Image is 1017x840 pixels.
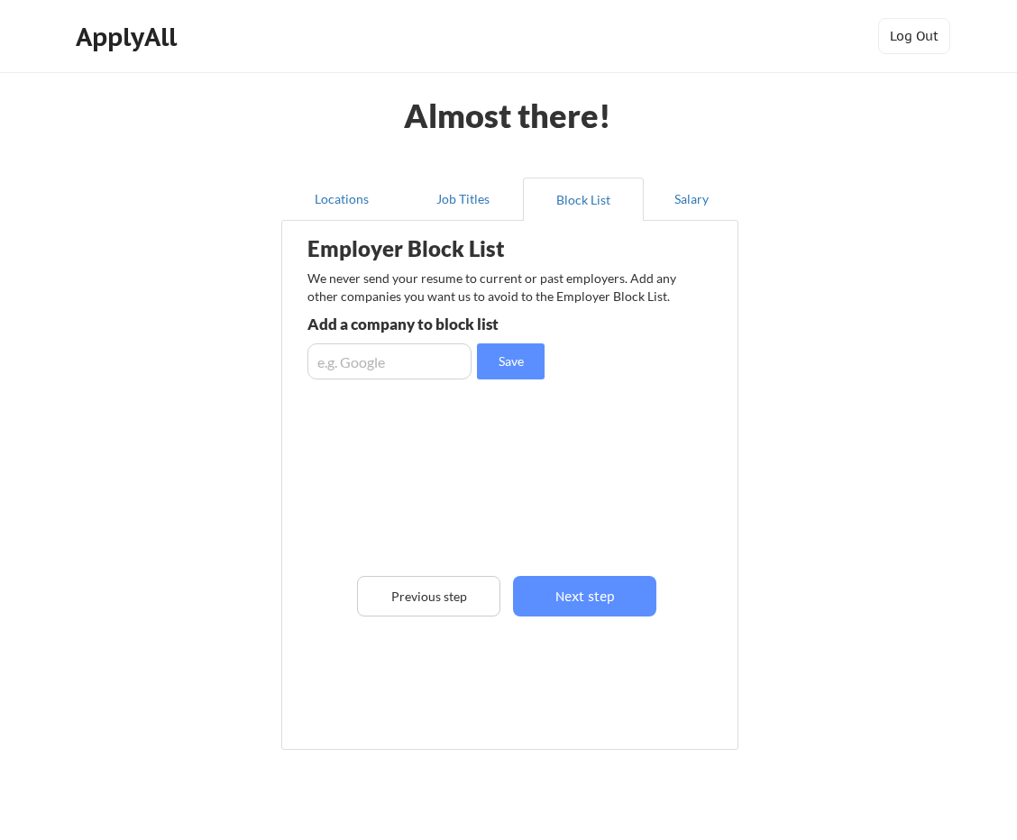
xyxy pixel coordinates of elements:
[477,343,545,379] button: Save
[513,576,656,616] button: Next step
[402,178,523,221] button: Job Titles
[523,178,644,221] button: Block List
[382,99,634,132] div: Almost there!
[307,238,591,260] div: Employer Block List
[307,343,472,379] input: e.g. Google
[878,18,950,54] button: Log Out
[307,316,572,332] div: Add a company to block list
[357,576,500,616] button: Previous step
[644,178,738,221] button: Salary
[281,178,402,221] button: Locations
[76,22,182,52] div: ApplyAll
[307,269,687,305] div: We never send your resume to current or past employers. Add any other companies you want us to av...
